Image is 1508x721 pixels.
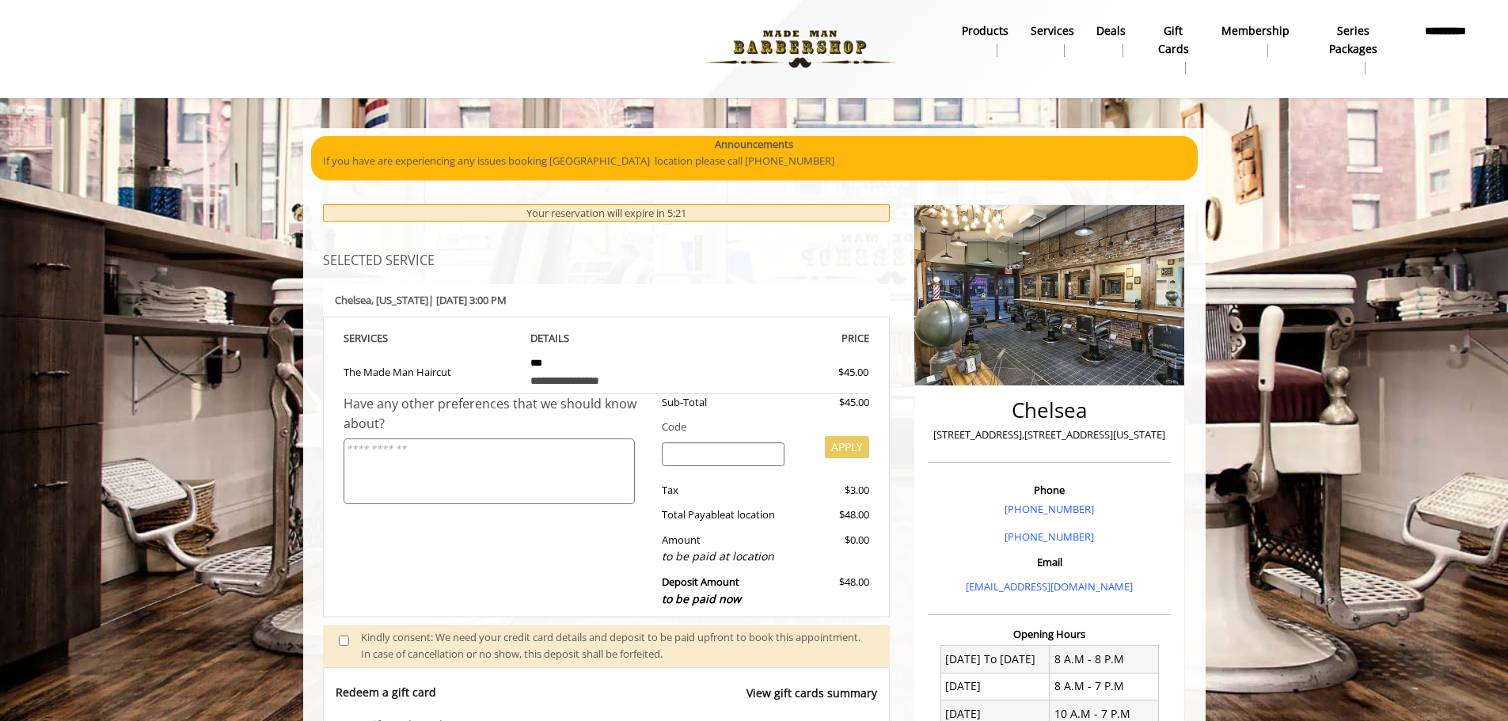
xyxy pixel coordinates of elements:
[1096,22,1126,40] b: Deals
[1050,646,1159,673] td: 8 A.M - 8 P.M
[336,685,436,700] p: Redeem a gift card
[825,436,869,458] button: APPLY
[694,329,870,347] th: PRICE
[796,482,869,499] div: $3.00
[323,254,891,268] h3: SELECTED SERVICE
[650,532,796,566] div: Amount
[1148,22,1200,58] b: gift cards
[1005,502,1094,516] a: [PHONE_NUMBER]
[796,507,869,523] div: $48.00
[932,484,1167,495] h3: Phone
[650,394,796,411] div: Sub-Total
[940,646,1050,673] td: [DATE] To [DATE]
[715,136,793,153] b: Announcements
[1137,20,1211,78] a: Gift cardsgift cards
[382,331,388,345] span: S
[796,394,869,411] div: $45.00
[518,329,694,347] th: DETAILS
[662,548,784,565] div: to be paid at location
[1050,673,1159,700] td: 8 A.M - 7 P.M
[650,482,796,499] div: Tax
[796,532,869,566] div: $0.00
[323,153,1186,169] p: If you have are experiencing any issues booking [GEOGRAPHIC_DATA] location please call [PHONE_NUM...
[650,507,796,523] div: Total Payable
[781,364,868,381] div: $45.00
[932,427,1167,443] p: [STREET_ADDRESS],[STREET_ADDRESS][US_STATE]
[746,685,877,717] a: View gift cards summary
[1085,20,1137,61] a: DealsDeals
[1005,529,1094,544] a: [PHONE_NUMBER]
[966,579,1133,594] a: [EMAIL_ADDRESS][DOMAIN_NAME]
[1210,20,1301,61] a: MembershipMembership
[1301,20,1405,78] a: Series packagesSeries packages
[962,22,1008,40] b: products
[662,591,741,606] span: to be paid now
[371,293,428,307] span: , [US_STATE]
[691,6,909,93] img: Made Man Barbershop logo
[335,293,507,307] b: Chelsea | [DATE] 3:00 PM
[796,574,869,608] div: $48.00
[940,673,1050,700] td: [DATE]
[323,204,891,222] div: Your reservation will expire in 5:21
[1221,22,1290,40] b: Membership
[928,628,1171,639] h3: Opening Hours
[951,20,1020,61] a: Productsproducts
[344,394,651,434] div: Have any other preferences that we should know about?
[1031,22,1074,40] b: Services
[1312,22,1394,58] b: Series packages
[725,507,775,522] span: at location
[662,575,741,606] b: Deposit Amount
[932,399,1167,422] h2: Chelsea
[932,556,1167,567] h3: Email
[344,347,519,394] td: The Made Man Haircut
[1020,20,1085,61] a: ServicesServices
[650,419,869,435] div: Code
[361,629,874,662] div: Kindly consent: We need your credit card details and deposit to be paid upfront to book this appo...
[344,329,519,347] th: SERVICE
